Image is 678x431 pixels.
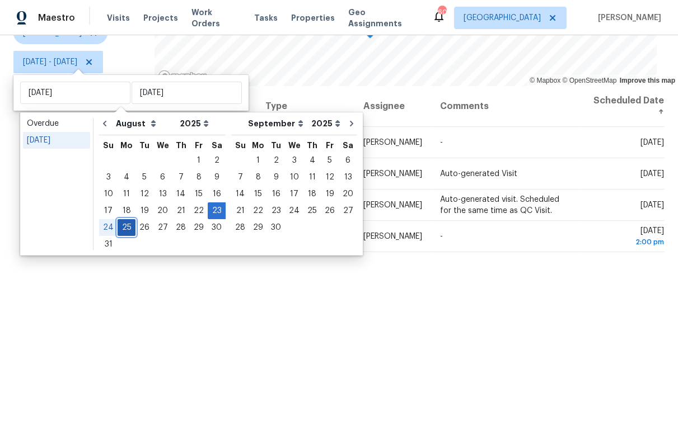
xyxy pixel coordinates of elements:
[99,236,118,253] div: Sun Aug 31 2025
[172,186,190,202] div: 14
[249,203,267,219] div: 22
[285,169,303,185] div: 10
[139,141,149,149] abbr: Tuesday
[303,153,321,168] div: 4
[249,153,267,168] div: 1
[321,152,339,169] div: Fri Sep 05 2025
[118,220,135,235] div: 25
[99,219,118,236] div: Sun Aug 24 2025
[593,12,661,23] span: [PERSON_NAME]
[363,233,422,240] span: [PERSON_NAME]
[640,139,664,146] span: [DATE]
[190,220,208,235] div: 29
[153,186,172,202] div: Wed Aug 13 2025
[135,169,153,186] div: Tue Aug 05 2025
[249,152,267,169] div: Mon Sep 01 2025
[172,203,190,219] div: 21
[135,202,153,219] div: Tue Aug 19 2025
[303,169,321,186] div: Thu Sep 11 2025
[172,169,190,185] div: 7
[321,203,339,219] div: 26
[267,202,285,219] div: Tue Sep 23 2025
[208,219,226,236] div: Sat Aug 30 2025
[339,169,357,185] div: 13
[172,169,190,186] div: Thu Aug 07 2025
[285,153,303,168] div: 3
[208,220,226,235] div: 30
[118,219,135,236] div: Mon Aug 25 2025
[135,219,153,236] div: Tue Aug 26 2025
[363,201,422,209] span: [PERSON_NAME]
[132,82,242,104] input: End date
[438,7,446,18] div: 60
[562,77,616,84] a: OpenStreetMap
[143,12,178,23] span: Projects
[256,86,354,127] th: Type
[120,141,133,149] abbr: Monday
[254,14,278,22] span: Tasks
[267,220,285,235] div: 30
[431,86,580,127] th: Comments
[208,169,226,186] div: Sat Aug 09 2025
[640,201,664,209] span: [DATE]
[249,220,267,235] div: 29
[27,135,86,146] div: [DATE]
[249,219,267,236] div: Mon Sep 29 2025
[339,153,357,168] div: 6
[354,86,431,127] th: Assignee
[231,219,249,236] div: Sun Sep 28 2025
[339,169,357,186] div: Sat Sep 13 2025
[249,169,267,185] div: 8
[99,186,118,202] div: 10
[249,186,267,202] div: 15
[285,186,303,202] div: 17
[99,202,118,219] div: Sun Aug 17 2025
[153,219,172,236] div: Wed Aug 27 2025
[343,112,360,135] button: Go to next month
[285,202,303,219] div: Wed Sep 24 2025
[231,220,249,235] div: 28
[348,7,419,29] span: Geo Assignments
[118,186,135,202] div: 11
[285,152,303,169] div: Wed Sep 03 2025
[190,203,208,219] div: 22
[231,169,249,185] div: 7
[153,186,172,202] div: 13
[464,12,541,23] span: [GEOGRAPHIC_DATA]
[440,233,443,240] span: -
[303,152,321,169] div: Thu Sep 04 2025
[135,186,153,202] div: 12
[321,186,339,202] div: Fri Sep 19 2025
[208,202,226,219] div: Sat Aug 23 2025
[339,203,357,219] div: 27
[580,86,665,127] th: Scheduled Date ↑
[285,186,303,202] div: Wed Sep 17 2025
[103,141,114,149] abbr: Sunday
[208,186,226,202] div: Sat Aug 16 2025
[190,219,208,236] div: Fri Aug 29 2025
[153,203,172,219] div: 20
[135,186,153,202] div: Tue Aug 12 2025
[135,169,153,185] div: 5
[303,186,321,202] div: 18
[172,186,190,202] div: Thu Aug 14 2025
[252,141,264,149] abbr: Monday
[231,169,249,186] div: Sun Sep 07 2025
[99,186,118,202] div: Sun Aug 10 2025
[291,12,335,23] span: Properties
[176,141,186,149] abbr: Thursday
[190,152,208,169] div: Fri Aug 01 2025
[195,141,203,149] abbr: Friday
[99,220,118,235] div: 24
[640,170,664,178] span: [DATE]
[135,203,153,219] div: 19
[208,203,226,219] div: 23
[308,115,343,132] select: Year
[208,152,226,169] div: Sat Aug 02 2025
[38,12,75,23] span: Maestro
[321,186,339,202] div: 19
[271,141,281,149] abbr: Tuesday
[157,141,169,149] abbr: Wednesday
[267,203,285,219] div: 23
[321,153,339,168] div: 5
